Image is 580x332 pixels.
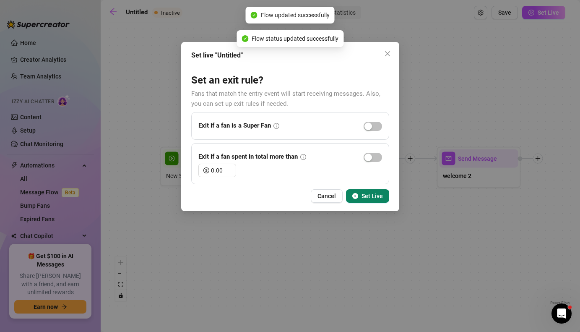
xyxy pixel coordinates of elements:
[252,34,338,43] span: Flow status updated successfully
[362,193,383,199] span: Set Live
[198,122,271,129] strong: Exit if a fan is a Super Fan
[384,50,391,57] span: close
[198,153,298,160] strong: Exit if a fan spent in total more than
[381,47,394,60] button: Close
[300,154,306,160] span: info-circle
[381,50,394,57] span: Close
[352,193,358,199] span: play-circle
[273,123,279,129] span: info-circle
[191,90,380,107] span: Fans that match the entry event will start receiving messages. Also, you can set up exit rules if...
[261,10,330,20] span: Flow updated successfully
[551,303,572,324] iframe: Intercom live chat
[346,189,389,203] button: Set Live
[242,35,248,42] span: check-circle
[191,74,389,87] h3: Set an exit rule?
[317,193,336,199] span: Cancel
[311,189,343,203] button: Cancel
[191,50,389,60] div: Set live "Untitled"
[251,12,257,18] span: check-circle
